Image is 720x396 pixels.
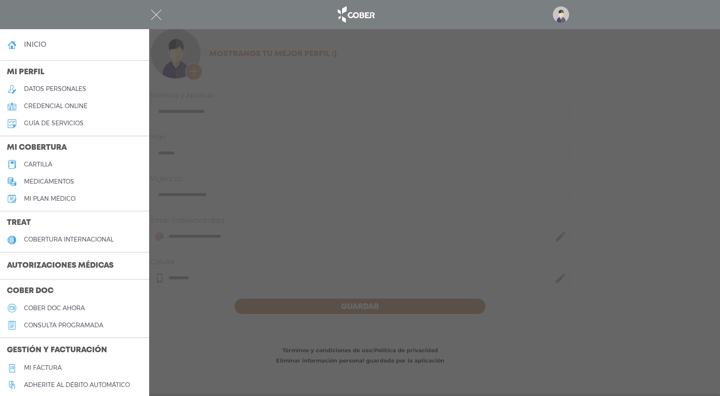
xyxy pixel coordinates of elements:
h5: cartilla [24,161,52,168]
h5: guía de servicios [24,120,84,127]
h5: Adherite al débito automático [24,381,130,389]
img: Cober_menu-close-white.svg [151,9,162,20]
h4: inicio [24,40,46,48]
h5: medicamentos [24,178,74,185]
h5: cobertura internacional [24,236,114,243]
h5: credencial online [24,103,87,110]
h5: datos personales [24,85,86,93]
img: profile-placeholder.svg [553,6,569,23]
img: logo_cober_home-white.png [333,4,378,25]
h5: Mi plan médico [24,195,75,203]
h5: Cober doc ahora [24,305,85,312]
h5: Mi factura [24,364,62,372]
h5: consulta programada [24,322,103,329]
